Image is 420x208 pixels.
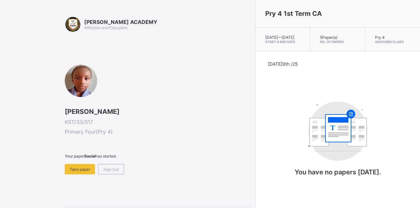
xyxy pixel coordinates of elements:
span: Primary Four ( Pry 4 ) [65,128,252,135]
span: Sign Out [103,167,119,172]
span: KST/33/017 [65,119,252,125]
span: No. of Papers [320,40,355,44]
b: Social [84,154,96,159]
span: Pry 4 1st Term CA [265,10,322,17]
span: Your paper has started. [65,154,252,159]
span: Affection and Education [84,25,128,30]
span: [DATE] 9th /25 [268,61,298,67]
span: [PERSON_NAME] [65,108,252,115]
span: [PERSON_NAME] ACADEMY [84,19,157,25]
span: Take paper [70,167,90,172]
span: Start & End Date [265,40,300,44]
div: You have no papers today. [273,95,403,189]
span: [DATE] — [DATE] [265,35,294,40]
tspan: T [330,124,335,132]
span: 5 Paper(s) [320,35,337,40]
span: Assigned Class [375,40,410,44]
p: You have no papers [DATE]. [273,168,403,176]
span: Pry 4 [375,35,385,40]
